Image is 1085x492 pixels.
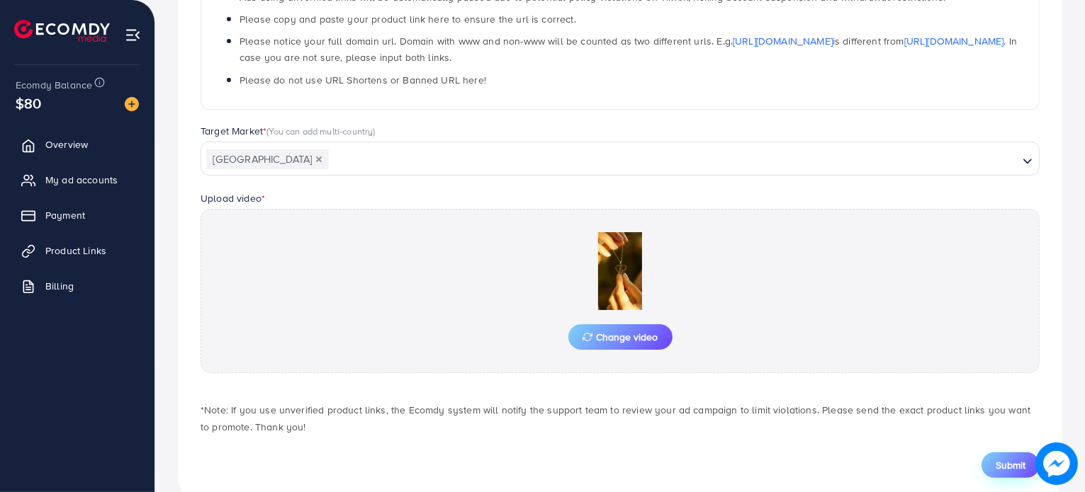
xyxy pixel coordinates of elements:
[11,166,144,194] a: My ad accounts
[125,27,141,43] img: menu
[315,156,322,163] button: Deselect Pakistan
[45,208,85,222] span: Payment
[45,173,118,187] span: My ad accounts
[240,34,1017,64] span: Please notice your full domain url. Domain with www and non-www will be counted as two different ...
[11,236,144,265] a: Product Links
[11,130,144,159] a: Overview
[549,232,691,310] img: Preview Image
[45,137,88,151] span: Overview
[201,124,376,138] label: Target Market
[11,272,144,300] a: Billing
[11,201,144,229] a: Payment
[904,34,1004,48] a: [URL][DOMAIN_NAME]
[14,20,110,42] img: logo
[568,324,673,350] button: Change video
[45,244,106,258] span: Product Links
[16,78,92,92] span: Ecomdy Balance
[1040,447,1074,481] img: image
[206,149,329,169] span: [GEOGRAPHIC_DATA]
[240,73,486,87] span: Please do not use URL Shortens or Banned URL here!
[583,332,658,342] span: Change video
[16,93,41,113] span: $80
[996,458,1025,472] span: Submit
[201,401,1040,435] p: *Note: If you use unverified product links, the Ecomdy system will notify the support team to rev...
[201,191,265,205] label: Upload video
[45,279,74,293] span: Billing
[240,12,576,26] span: Please copy and paste your product link here to ensure the url is correct.
[125,97,139,111] img: image
[201,142,1040,176] div: Search for option
[733,34,833,48] a: [URL][DOMAIN_NAME]
[982,452,1040,478] button: Submit
[266,125,375,137] span: (You can add multi-country)
[330,149,1017,171] input: Search for option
